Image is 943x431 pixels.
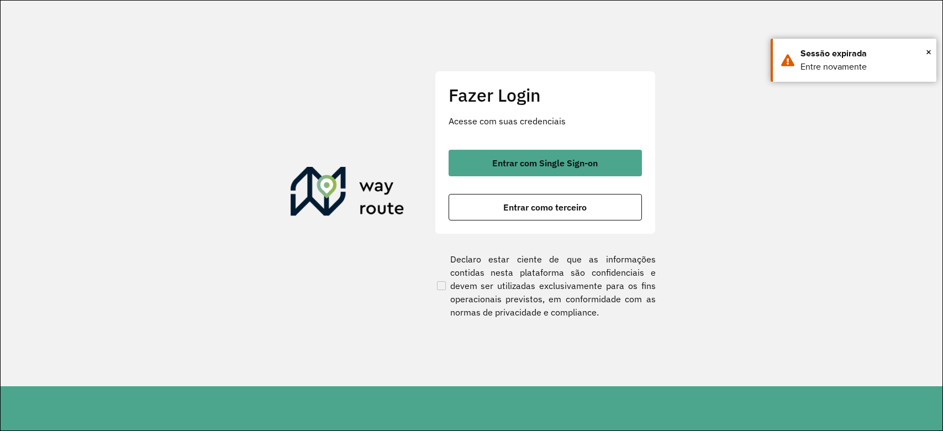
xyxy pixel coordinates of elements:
div: Entre novamente [800,60,928,73]
button: button [449,194,642,220]
span: Entrar com Single Sign-on [492,159,598,167]
div: Sessão expirada [800,47,928,60]
label: Declaro estar ciente de que as informações contidas nesta plataforma são confidenciais e devem se... [435,253,656,319]
button: button [449,150,642,176]
p: Acesse com suas credenciais [449,114,642,128]
span: Entrar como terceiro [503,203,587,212]
img: Roteirizador AmbevTech [291,167,404,220]
h2: Fazer Login [449,85,642,106]
span: × [926,44,931,60]
button: Close [926,44,931,60]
